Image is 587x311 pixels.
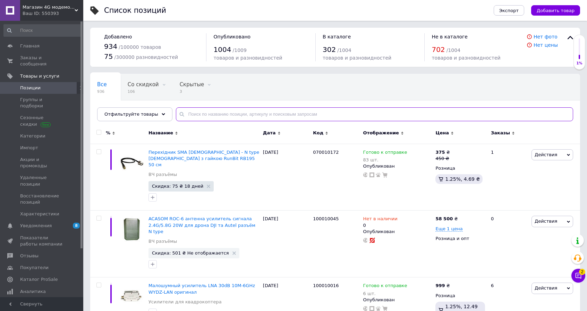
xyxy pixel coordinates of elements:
[363,297,432,303] div: Опубликован
[128,81,159,88] span: Со скидкой
[148,171,177,178] a: ВЧ разъёмы
[432,34,468,39] span: Не в каталоге
[446,47,460,53] span: / 1004
[435,149,450,155] div: ₴
[20,85,41,91] span: Позиции
[213,34,250,39] span: Опубликовано
[104,112,158,117] span: Отфильтруйте товары
[487,144,530,211] div: 1
[213,55,282,61] span: товаров и разновидностей
[20,55,64,67] span: Заказы и сообщения
[20,115,64,127] span: Сезонные скидки
[148,150,259,167] a: Перехідник SMA [DEMOGRAPHIC_DATA] - N type [DEMOGRAPHIC_DATA] з гайкою RunBit RB195 50 см
[233,47,247,53] span: / 1009
[20,288,46,295] span: Аналитика
[152,251,229,255] span: Скидка: 501 ₴ Не отображается
[323,45,336,54] span: 302
[104,34,132,39] span: Добавлено
[176,107,573,121] input: Поиск по названию позиции, артикулу и поисковым запросам
[363,283,407,290] span: Готово к отправке
[114,54,178,60] span: / 300000 разновидностей
[104,52,113,61] span: 75
[491,130,510,136] span: Заказы
[535,219,557,224] span: Действия
[435,216,453,221] b: 58 500
[574,61,585,66] div: 1%
[261,144,311,211] div: [DATE]
[487,211,530,277] div: 0
[571,269,585,283] button: Чат с покупателем2
[104,42,117,51] span: 934
[435,216,458,222] div: ₴
[263,130,276,136] span: Дата
[337,47,351,53] span: / 1004
[363,216,398,228] div: 0
[432,45,445,54] span: 702
[363,150,407,157] span: Готово к отправке
[435,283,445,288] b: 999
[152,184,203,188] span: Скидка: 75 ₴ 18 дней
[363,157,407,162] div: 83 шт.
[435,226,462,232] span: Еще 1 цена
[535,152,557,157] span: Действия
[20,145,38,151] span: Импорт
[535,285,557,291] span: Действия
[20,175,64,187] span: Удаленные позиции
[20,73,59,79] span: Товары и услуги
[3,24,82,37] input: Поиск
[363,130,399,136] span: Отображение
[104,7,166,14] div: Список позиций
[323,55,391,61] span: товаров и разновидностей
[261,211,311,277] div: [DATE]
[579,269,585,275] span: 2
[435,236,485,242] div: Розница и опт
[313,283,339,288] span: 100010016
[20,265,49,271] span: Покупатели
[313,130,323,136] span: Код
[20,97,64,109] span: Группы и подборки
[20,223,52,229] span: Уведомления
[435,130,449,136] span: Цена
[148,299,222,305] a: Усилители для квадрокоптера
[363,163,432,169] div: Опубликован
[23,4,75,10] span: Магазин 4G модемов "BuyMe"
[148,238,177,245] a: ВЧ разъёмы
[435,283,450,289] div: ₴
[213,45,231,54] span: 1004
[534,34,558,39] a: Нет фото
[20,211,59,217] span: Характеристики
[118,216,145,243] img: ACASOM ROC-6 антенна усилитель сигнала 2.4G/5.8G 20W для дрона DJI та Autel разъём N type
[537,8,575,13] span: Добавить товар
[23,10,83,17] div: Ваш ID: 550393
[435,293,485,299] div: Розница
[313,216,339,221] span: 100010045
[118,283,145,310] img: Малошумный усилитель LNA 30dB 10M-6GHz WYDZ-LAN оригинал
[97,108,144,114] span: Опубликованные
[20,276,58,283] span: Каталог ProSale
[180,81,204,88] span: Скрытые
[97,89,107,94] span: 936
[20,253,39,259] span: Отзывы
[128,89,159,94] span: 106
[148,216,255,234] a: ACASOM ROC-6 антенна усилитель сигнала 2.4G/5.8G 20W для дрона DJI та Autel разъём N type
[148,130,173,136] span: Название
[499,8,519,13] span: Экспорт
[435,150,445,155] b: 375
[494,5,524,16] button: Экспорт
[363,229,432,235] div: Опубликован
[119,44,161,50] span: / 100000 товаров
[148,283,255,294] a: Малошумный усилитель LNA 30dB 10M-6GHz WYDZ-LAN оригинал
[20,43,40,49] span: Главная
[20,193,64,205] span: Восстановление позиций
[20,235,64,247] span: Показатели работы компании
[534,42,558,48] a: Нет цены
[435,155,450,162] div: 450 ₴
[20,157,64,169] span: Акции и промокоды
[323,34,351,39] span: В каталоге
[435,165,485,171] div: Розница
[97,81,107,88] span: Все
[20,133,45,139] span: Категории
